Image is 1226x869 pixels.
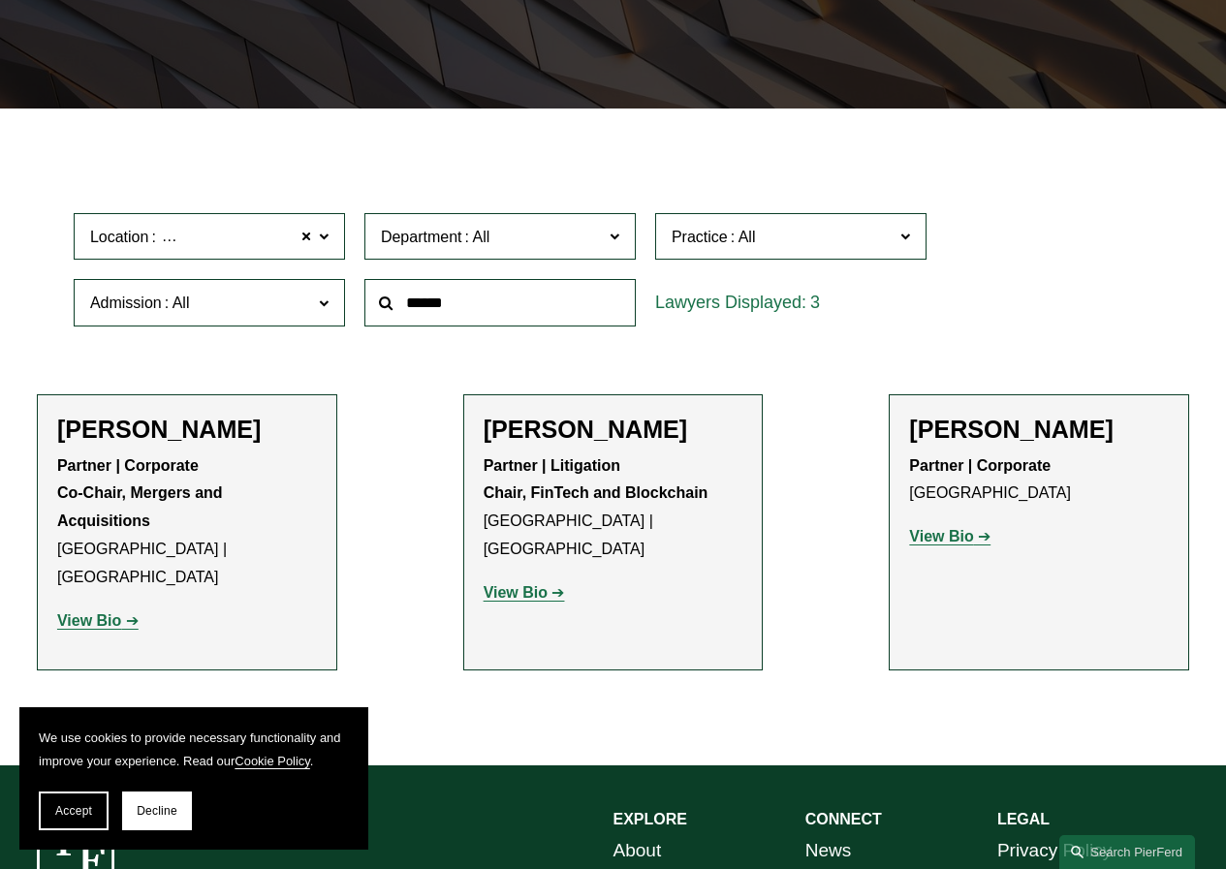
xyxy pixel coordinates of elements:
[57,484,227,529] strong: Co-Chair, Mergers and Acquisitions
[484,584,548,601] strong: View Bio
[672,229,728,245] span: Practice
[57,452,317,592] p: [GEOGRAPHIC_DATA] | [GEOGRAPHIC_DATA]
[909,415,1169,444] h2: [PERSON_NAME]
[57,457,199,474] strong: Partner | Corporate
[484,584,565,601] a: View Bio
[484,452,743,564] p: [GEOGRAPHIC_DATA] | [GEOGRAPHIC_DATA]
[805,834,852,867] a: News
[19,707,368,850] section: Cookie banner
[90,229,149,245] span: Location
[235,754,310,768] a: Cookie Policy
[613,834,662,867] a: About
[55,804,92,818] span: Accept
[805,811,882,827] strong: CONNECT
[484,457,708,502] strong: Partner | Litigation Chair, FinTech and Blockchain
[57,415,317,444] h2: [PERSON_NAME]
[909,457,1051,474] strong: Partner | Corporate
[90,295,162,311] span: Admission
[39,791,109,830] button: Accept
[159,225,321,250] span: [GEOGRAPHIC_DATA]
[122,791,192,830] button: Decline
[57,612,139,629] a: View Bio
[909,528,973,544] strong: View Bio
[613,811,687,827] strong: EXPLORE
[909,528,990,544] a: View Bio
[997,834,1112,867] a: Privacy Policy
[39,727,349,772] p: We use cookies to provide necessary functionality and improve your experience. Read our .
[381,229,462,245] span: Department
[1059,835,1195,869] a: Search this site
[137,804,177,818] span: Decline
[909,452,1169,509] p: [GEOGRAPHIC_DATA]
[997,811,1050,827] strong: LEGAL
[57,612,121,629] strong: View Bio
[810,293,820,312] span: 3
[484,415,743,444] h2: [PERSON_NAME]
